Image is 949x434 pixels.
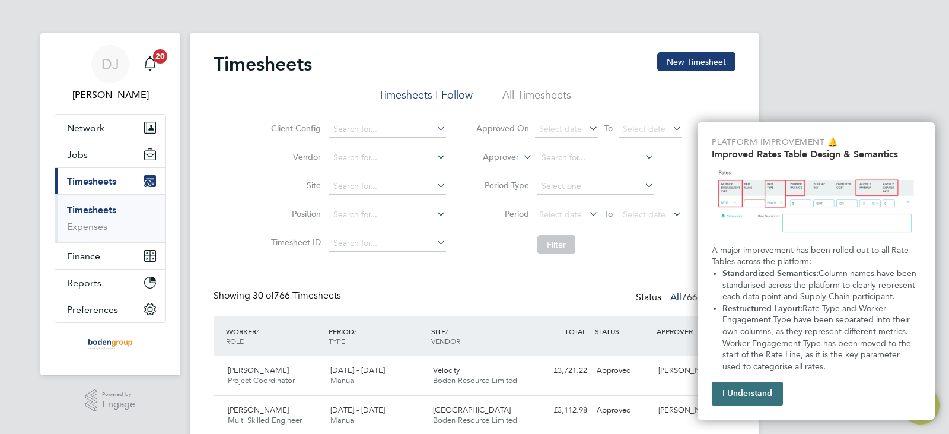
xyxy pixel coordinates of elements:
span: DJ [101,56,119,72]
label: Position [267,208,321,219]
span: 20 [153,49,167,64]
span: 30 of [253,290,274,302]
h2: Improved Rates Table Design & Semantics [712,148,921,160]
label: Approved On [476,123,529,134]
strong: Standardized Semantics: [722,268,819,278]
span: Jobs [67,149,88,160]
span: [GEOGRAPHIC_DATA] [433,405,511,415]
div: STATUS [592,321,654,342]
a: Go to home page [55,335,166,354]
span: To [601,206,616,221]
span: Project Coordinator [228,375,295,385]
span: Select date [623,209,665,220]
span: VENDOR [431,336,460,346]
span: Engage [102,400,135,410]
label: Approver [466,151,519,163]
p: Platform Improvement 🔔 [712,137,921,148]
nav: Main navigation [40,33,180,375]
span: [PERSON_NAME] [228,405,289,415]
span: / [256,327,259,336]
span: To [601,121,616,136]
div: [PERSON_NAME] [654,401,715,420]
div: £3,721.22 [530,361,592,381]
span: 766 Timesheets [253,290,341,302]
span: Manual [330,375,356,385]
span: Select date [623,123,665,134]
p: A major improvement has been rolled out to all Rate Tables across the platform: [712,245,921,268]
span: / [445,327,448,336]
span: / [354,327,356,336]
button: I Understand [712,382,783,406]
a: Go to account details [55,45,166,102]
input: Search for... [329,207,446,223]
span: Select date [539,209,582,220]
span: Timesheets [67,176,116,187]
span: Preferences [67,304,118,315]
span: Reports [67,277,101,289]
div: SITE [428,321,531,351]
label: Vendor [267,151,321,162]
span: Daria Joyce [55,88,166,102]
label: All [670,292,709,303]
div: APPROVER [654,321,715,342]
input: Select one [537,178,654,195]
span: Column names have been standarised across the platform to clearly represent each data point and S... [722,268,919,302]
li: Timesheets I Follow [378,88,473,109]
span: Rate Type and Worker Engagement Type have been separated into their own columns, as they represen... [722,303,913,372]
input: Search for... [329,121,446,138]
img: Updated Rates Table Design & Semantics [712,164,921,240]
span: Select date [539,123,582,134]
div: Status [636,290,712,306]
button: Filter [537,235,575,254]
a: Expenses [67,221,107,232]
span: 766 [682,292,698,303]
label: Timesheet ID [267,237,321,248]
input: Search for... [329,150,446,166]
input: Search for... [329,235,446,252]
li: All Timesheets [502,88,571,109]
span: [DATE] - [DATE] [330,405,385,415]
label: Client Config [267,123,321,134]
div: Improved Rate Table Semantics [698,122,935,420]
a: Timesheets [67,204,116,216]
span: Network [67,122,104,134]
div: WORKER [223,321,326,351]
span: Manual [330,415,356,425]
label: Period [476,208,529,219]
span: TOTAL [565,327,586,336]
h2: Timesheets [214,52,312,76]
span: [DATE] - [DATE] [330,365,385,375]
label: Site [267,180,321,191]
span: TYPE [329,336,345,346]
span: [PERSON_NAME] [228,365,289,375]
span: Multi Skilled Engineer [228,415,302,425]
div: £3,112.98 [530,401,592,420]
strong: Restructured Layout: [722,303,802,313]
button: New Timesheet [657,52,735,71]
div: Approved [592,401,654,420]
label: Period Type [476,180,529,191]
img: boden-group-logo-retina.png [84,335,137,354]
div: Approved [592,361,654,381]
div: PERIOD [326,321,428,351]
span: Boden Resource Limited [433,375,517,385]
span: Boden Resource Limited [433,415,517,425]
div: Showing [214,290,343,302]
span: Powered by [102,389,135,400]
span: Finance [67,251,100,262]
span: ROLE [226,336,244,346]
span: Velocity [433,365,460,375]
input: Search for... [329,178,446,195]
div: [PERSON_NAME] [654,361,715,381]
input: Search for... [537,150,654,166]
